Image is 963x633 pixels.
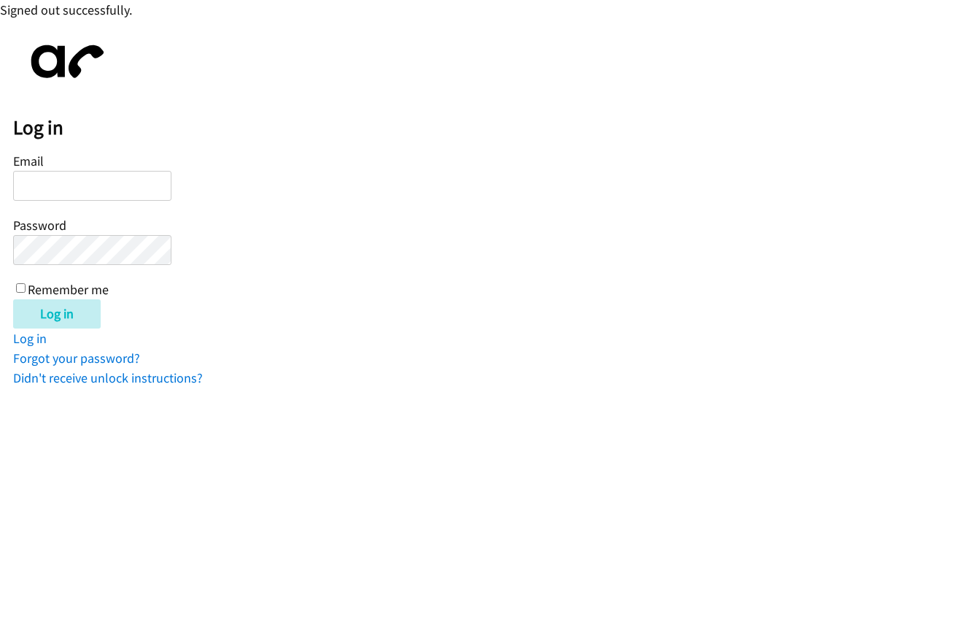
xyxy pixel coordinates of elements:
[13,330,47,347] a: Log in
[13,369,203,386] a: Didn't receive unlock instructions?
[13,299,101,329] input: Log in
[13,153,44,169] label: Email
[13,33,115,91] img: aphone-8a226864a2ddd6a5e75d1ebefc011f4aa8f32683c2d82f3fb0802fe031f96514.svg
[28,281,109,298] label: Remember me
[13,115,963,140] h2: Log in
[13,217,66,234] label: Password
[13,350,140,367] a: Forgot your password?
